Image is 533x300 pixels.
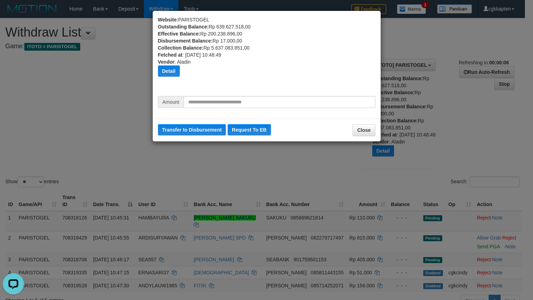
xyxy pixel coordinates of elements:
button: Transfer to Disbursement [158,124,226,135]
button: Detail [158,65,180,77]
b: Collection Balance: [158,45,204,51]
b: Website: [158,17,178,23]
button: Request To EB [228,124,271,135]
span: Amount [158,96,184,108]
b: Outstanding Balance: [158,24,209,30]
b: Effective Balance: [158,31,201,37]
div: PARISTOGEL Rp 639.627.518,00 Rp 200.238.896,00 Rp 17.000,00 Rp 5.637.083.851,00 : [DATE] 10:48:49... [158,16,375,96]
b: Fetched at [158,52,183,58]
button: Open LiveChat chat widget [3,3,24,24]
b: Vendor [158,59,175,65]
button: Close [353,124,375,136]
b: Disbursement Balance: [158,38,213,44]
